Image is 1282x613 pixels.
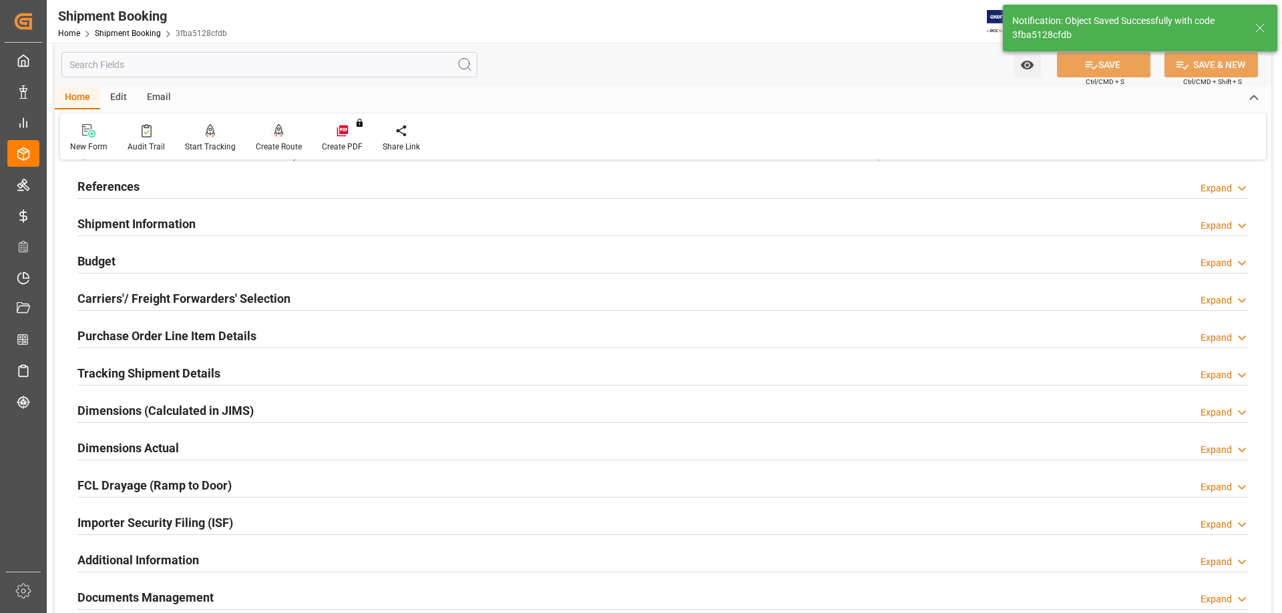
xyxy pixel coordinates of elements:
[1183,77,1242,87] span: Ctrl/CMD + Shift + S
[275,152,297,161] span: Ready
[1012,14,1242,42] div: Notification: Object Saved Successfully with code 3fba5128cfdb
[1201,592,1232,606] div: Expand
[77,252,116,270] h2: Budget
[55,87,100,109] div: Home
[77,364,220,382] h2: Tracking Shipment Details
[77,327,256,345] h2: Purchase Order Line Item Details
[77,588,214,606] h2: Documents Management
[77,439,179,457] h2: Dimensions Actual
[1201,518,1232,532] div: Expand
[77,289,290,308] h2: Carriers'/ Freight Forwarders' Selection
[861,152,900,161] span: Completed
[77,177,140,195] h2: References
[1201,406,1232,420] div: Expand
[95,29,161,38] a: Shipment Booking
[77,402,254,420] h2: Dimensions (Calculated in JIMS)
[77,551,199,569] h2: Additional Information
[185,141,236,153] div: Start Tracking
[100,87,137,109] div: Edit
[128,141,165,153] div: Audit Trail
[77,215,196,233] h2: Shipment Information
[1057,52,1150,77] button: SAVE
[1201,256,1232,270] div: Expand
[1201,181,1232,195] div: Expand
[77,476,232,494] h2: FCL Drayage (Ramp to Door)
[383,141,420,153] div: Share Link
[1201,368,1232,382] div: Expand
[61,52,477,77] input: Search Fields
[1201,443,1232,457] div: Expand
[137,87,181,109] div: Email
[1201,293,1232,308] div: Expand
[70,141,108,153] div: New Form
[1201,331,1232,345] div: Expand
[1164,52,1258,77] button: SAVE & NEW
[1086,77,1124,87] span: Ctrl/CMD + S
[58,29,80,38] a: Home
[1201,219,1232,233] div: Expand
[77,514,233,532] h2: Importer Security Filing (ISF)
[1201,555,1232,569] div: Expand
[987,10,1033,33] img: Exertis%20JAM%20-%20Email%20Logo.jpg_1722504956.jpg
[1014,52,1041,77] button: open menu
[80,152,101,161] span: Quote
[58,6,227,26] div: Shipment Booking
[256,141,302,153] div: Create Route
[1201,480,1232,494] div: Expand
